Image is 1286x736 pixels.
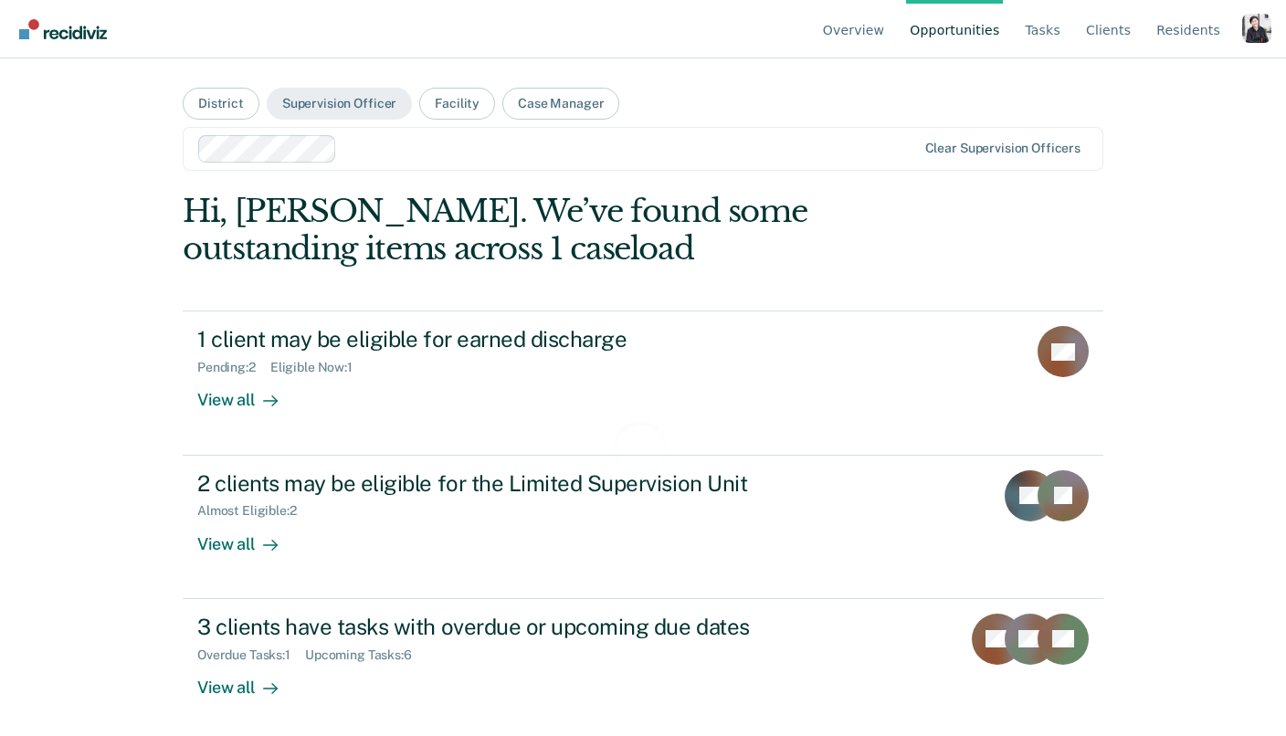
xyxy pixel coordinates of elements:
[267,88,412,120] button: Supervision Officer
[1242,14,1271,43] button: Profile dropdown button
[19,19,107,39] img: Recidiviz
[502,88,619,120] button: Case Manager
[183,88,259,120] button: District
[419,88,495,120] button: Facility
[925,141,1080,156] div: Clear supervision officers
[600,485,687,500] div: Loading data...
